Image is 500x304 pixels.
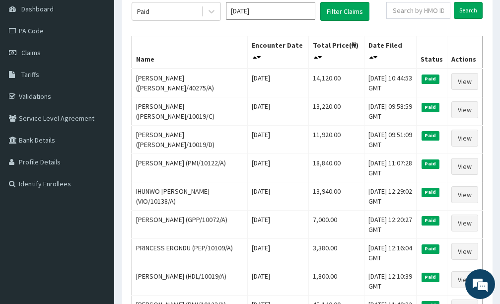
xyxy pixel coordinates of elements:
td: [PERSON_NAME] (HDL/10019/A) [132,267,248,296]
td: [DATE] 12:16:04 GMT [364,239,416,267]
td: [PERSON_NAME] (PMI/10122/A) [132,154,248,182]
a: View [451,73,478,90]
img: d_794563401_company_1708531726252_794563401 [18,50,40,75]
td: [DATE] [248,239,309,267]
div: Chat with us now [52,56,167,69]
span: Paid [422,75,439,83]
td: 1,800.00 [309,267,364,296]
td: 13,220.00 [309,97,364,126]
td: [PERSON_NAME] ([PERSON_NAME]/10019/C) [132,97,248,126]
div: Minimize live chat window [163,5,187,29]
div: Paid [137,6,149,16]
td: 7,000.00 [309,211,364,239]
th: Date Filed [364,36,416,69]
td: [PERSON_NAME] (GPP/10072/A) [132,211,248,239]
span: We're online! [58,89,137,190]
a: View [451,101,478,118]
textarea: Type your message and hit 'Enter' [5,200,189,235]
td: 3,380.00 [309,239,364,267]
td: [DATE] [248,154,309,182]
td: [DATE] [248,182,309,211]
span: Claims [21,48,41,57]
span: Paid [422,244,439,253]
td: [DATE] 11:07:28 GMT [364,154,416,182]
th: Encounter Date [248,36,309,69]
span: Tariffs [21,70,39,79]
td: IHUNWO [PERSON_NAME] (VIO/10138/A) [132,182,248,211]
th: Total Price(₦) [309,36,364,69]
td: [DATE] [248,69,309,97]
input: Search [454,2,483,19]
td: 18,840.00 [309,154,364,182]
a: View [451,130,478,147]
td: 14,120.00 [309,69,364,97]
td: [DATE] [248,126,309,154]
span: Paid [422,103,439,112]
th: Name [132,36,248,69]
a: View [451,243,478,260]
td: [DATE] 10:44:53 GMT [364,69,416,97]
span: Paid [422,216,439,225]
td: [DATE] 09:51:09 GMT [364,126,416,154]
td: [DATE] [248,267,309,296]
a: View [451,215,478,231]
td: [DATE] [248,211,309,239]
td: [PERSON_NAME] ([PERSON_NAME]/10019/D) [132,126,248,154]
th: Actions [447,36,482,69]
td: [DATE] 12:20:27 GMT [364,211,416,239]
input: Select Month and Year [226,2,315,20]
td: [DATE] [248,97,309,126]
td: [DATE] 09:58:59 GMT [364,97,416,126]
button: Filter Claims [320,2,369,21]
a: View [451,186,478,203]
td: [DATE] 12:29:02 GMT [364,182,416,211]
td: 13,940.00 [309,182,364,211]
span: Paid [422,131,439,140]
th: Status [416,36,447,69]
td: [DATE] 12:10:39 GMT [364,267,416,296]
span: Dashboard [21,4,54,13]
td: PRINCESS ERONDU (PEP/10109/A) [132,239,248,267]
input: Search by HMO ID [386,2,450,19]
td: 11,920.00 [309,126,364,154]
a: View [451,271,478,288]
td: [PERSON_NAME] ([PERSON_NAME]/40275/A) [132,69,248,97]
span: Paid [422,188,439,197]
a: View [451,158,478,175]
span: Paid [422,273,439,282]
span: Paid [422,159,439,168]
